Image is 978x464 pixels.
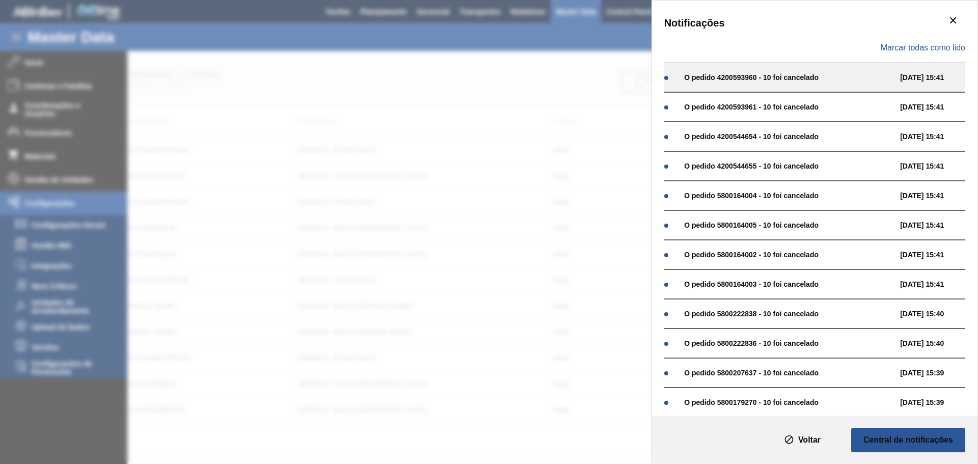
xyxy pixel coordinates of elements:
[684,162,895,170] div: O pedido 4200544655 - 10 foi cancelado
[684,251,895,259] div: O pedido 5800164002 - 10 foi cancelado
[684,132,895,141] div: O pedido 4200544654 - 10 foi cancelado
[900,73,975,81] span: [DATE] 15:41
[900,192,975,200] span: [DATE] 15:41
[900,280,975,288] span: [DATE] 15:41
[900,369,975,377] span: [DATE] 15:39
[684,398,895,406] div: O pedido 5800179270 - 10 foi cancelado
[684,221,895,229] div: O pedido 5800164005 - 10 foi cancelado
[900,251,975,259] span: [DATE] 15:41
[684,310,895,318] div: O pedido 5800222838 - 10 foi cancelado
[684,103,895,111] div: O pedido 4200593961 - 10 foi cancelado
[684,369,895,377] div: O pedido 5800207637 - 10 foi cancelado
[684,192,895,200] div: O pedido 5800164004 - 10 foi cancelado
[900,103,975,111] span: [DATE] 15:41
[900,221,975,229] span: [DATE] 15:41
[900,310,975,318] span: [DATE] 15:40
[900,339,975,347] span: [DATE] 15:40
[900,162,975,170] span: [DATE] 15:41
[684,280,895,288] div: O pedido 5800164003 - 10 foi cancelado
[881,43,965,52] span: Marcar todas como lido
[900,398,975,406] span: [DATE] 15:39
[684,339,895,347] div: O pedido 5800222836 - 10 foi cancelado
[684,73,895,81] div: O pedido 4200593960 - 10 foi cancelado
[900,132,975,141] span: [DATE] 15:41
